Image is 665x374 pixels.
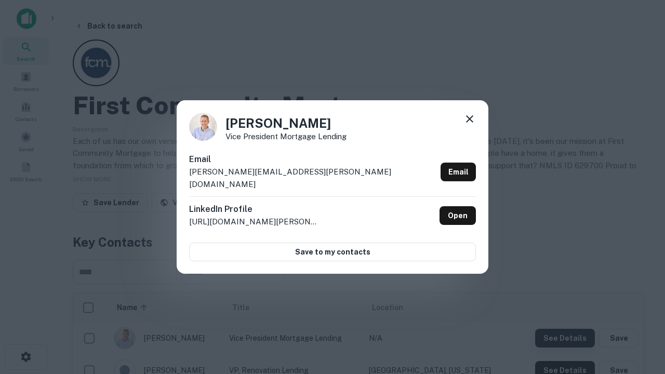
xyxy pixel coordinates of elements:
h6: LinkedIn Profile [189,203,319,216]
iframe: Chat Widget [613,258,665,308]
a: Open [440,206,476,225]
img: 1520878720083 [189,113,217,141]
p: Vice President Mortgage Lending [225,132,347,140]
a: Email [441,163,476,181]
button: Save to my contacts [189,243,476,261]
p: [PERSON_NAME][EMAIL_ADDRESS][PERSON_NAME][DOMAIN_NAME] [189,166,436,190]
p: [URL][DOMAIN_NAME][PERSON_NAME] [189,216,319,228]
h4: [PERSON_NAME] [225,114,347,132]
h6: Email [189,153,436,166]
